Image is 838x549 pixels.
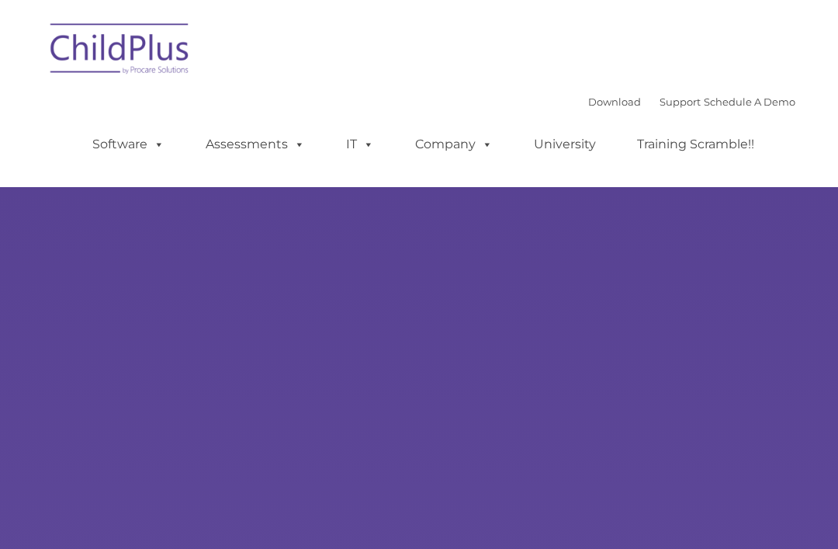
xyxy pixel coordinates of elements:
[660,96,701,108] a: Support
[622,129,770,160] a: Training Scramble!!
[588,96,641,108] a: Download
[331,129,390,160] a: IT
[43,12,198,90] img: ChildPlus by Procare Solutions
[77,129,180,160] a: Software
[190,129,320,160] a: Assessments
[400,129,508,160] a: Company
[588,96,795,108] font: |
[704,96,795,108] a: Schedule A Demo
[518,129,611,160] a: University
